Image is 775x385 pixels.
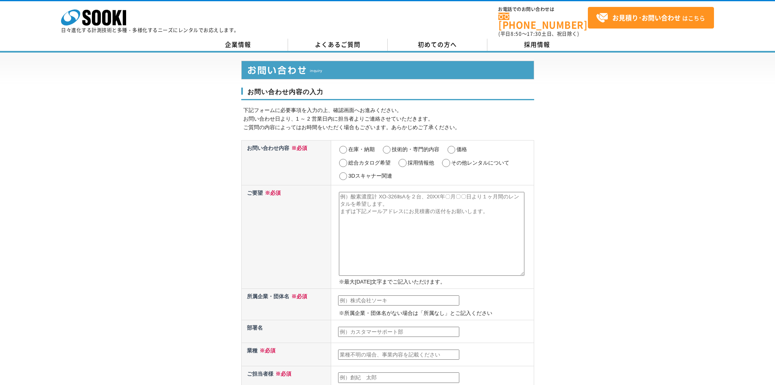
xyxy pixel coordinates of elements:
[498,30,579,37] span: (平日 ～ 土日、祝日除く)
[392,146,439,152] label: 技術的・専門的内容
[487,39,587,51] a: 採用情報
[241,289,331,320] th: 所属企業・団体名
[263,190,281,196] span: ※必須
[241,185,331,288] th: ご要望
[498,7,588,12] span: お電話でのお問い合わせは
[408,160,434,166] label: 採用情報他
[258,348,275,354] span: ※必須
[348,160,391,166] label: 総合カタログ希望
[451,160,509,166] label: その他レンタルについて
[456,146,467,152] label: 価格
[388,39,487,51] a: 初めての方へ
[243,106,534,132] p: 下記フォームに必要事項を入力の上、確認画面へお進みください。 お問い合わせ日より、1 ～ 2 営業日内に担当者よりご連絡させていただきます。 ご質問の内容によってはお時間をいただく場合もございま...
[511,30,522,37] span: 8:50
[498,13,588,29] a: [PHONE_NUMBER]
[289,293,307,299] span: ※必須
[273,371,291,377] span: ※必須
[188,39,288,51] a: 企業情報
[338,327,459,337] input: 例）カスタマーサポート部
[61,28,239,33] p: 日々進化する計測技術と多種・多様化するニーズにレンタルでお応えします。
[339,309,532,318] p: ※所属企業・団体名がない場合は「所属なし」とご記入ください
[348,146,375,152] label: 在庫・納期
[241,320,331,343] th: 部署名
[418,40,457,49] span: 初めての方へ
[241,61,534,79] img: お問い合わせ
[288,39,388,51] a: よくあるご質問
[596,12,705,24] span: はこちら
[588,7,714,29] a: お見積り･お問い合わせはこちら
[289,145,307,151] span: ※必須
[338,372,459,383] input: 例）創紀 太郎
[241,88,534,101] h3: お問い合わせ内容の入力
[348,173,392,179] label: 3Dスキャナー関連
[241,140,331,185] th: お問い合わせ内容
[339,278,532,286] p: ※最大[DATE]文字までご記入いただけます。
[241,343,331,366] th: 業種
[527,30,541,37] span: 17:30
[612,13,681,22] strong: お見積り･お問い合わせ
[338,350,459,360] input: 業種不明の場合、事業内容を記載ください
[338,295,459,306] input: 例）株式会社ソーキ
